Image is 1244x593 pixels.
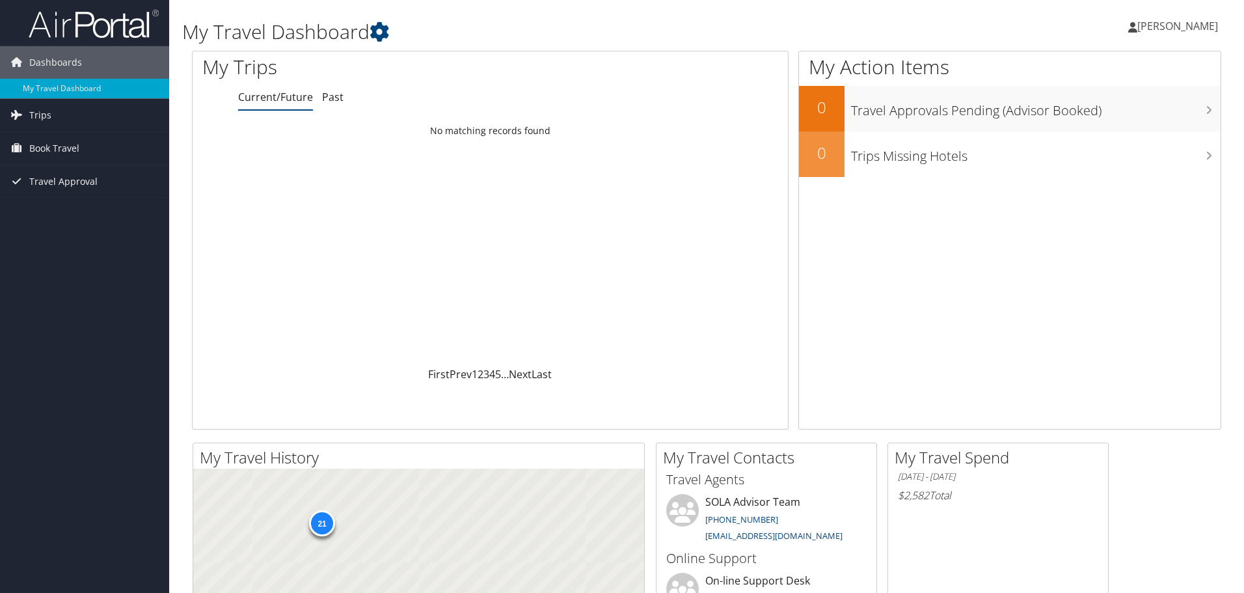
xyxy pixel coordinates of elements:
[182,18,882,46] h1: My Travel Dashboard
[532,367,552,381] a: Last
[193,119,788,143] td: No matching records found
[1128,7,1231,46] a: [PERSON_NAME]
[799,131,1221,177] a: 0Trips Missing Hotels
[799,142,845,164] h2: 0
[666,549,867,568] h3: Online Support
[799,53,1221,81] h1: My Action Items
[478,367,483,381] a: 2
[309,510,335,536] div: 21
[322,90,344,104] a: Past
[799,86,1221,131] a: 0Travel Approvals Pending (Advisor Booked)
[851,141,1221,165] h3: Trips Missing Hotels
[851,95,1221,120] h3: Travel Approvals Pending (Advisor Booked)
[472,367,478,381] a: 1
[29,165,98,198] span: Travel Approval
[666,471,867,489] h3: Travel Agents
[705,530,843,542] a: [EMAIL_ADDRESS][DOMAIN_NAME]
[29,132,79,165] span: Book Travel
[489,367,495,381] a: 4
[509,367,532,381] a: Next
[895,447,1108,469] h2: My Travel Spend
[663,447,876,469] h2: My Travel Contacts
[495,367,501,381] a: 5
[29,99,51,131] span: Trips
[450,367,472,381] a: Prev
[428,367,450,381] a: First
[483,367,489,381] a: 3
[1137,19,1218,33] span: [PERSON_NAME]
[501,367,509,381] span: …
[238,90,313,104] a: Current/Future
[29,46,82,79] span: Dashboards
[202,53,530,81] h1: My Trips
[799,96,845,118] h2: 0
[660,494,873,547] li: SOLA Advisor Team
[705,514,778,525] a: [PHONE_NUMBER]
[898,471,1098,483] h6: [DATE] - [DATE]
[29,8,159,39] img: airportal-logo.png
[898,488,929,503] span: $2,582
[200,447,644,469] h2: My Travel History
[898,488,1098,503] h6: Total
